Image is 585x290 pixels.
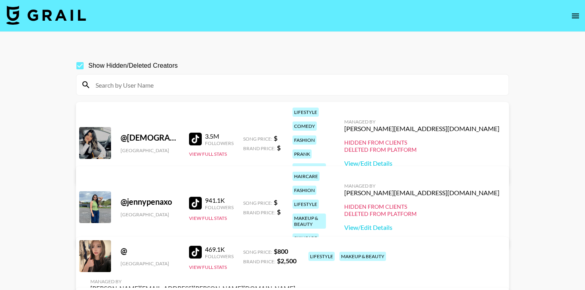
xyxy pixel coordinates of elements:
div: haircare [292,172,320,181]
div: skincare [292,233,319,243]
div: [GEOGRAPHIC_DATA] [121,147,179,153]
strong: $ [274,198,277,206]
div: body positivity [292,163,326,178]
span: Song Price: [243,136,272,142]
span: Song Price: [243,200,272,206]
div: 3.5M [205,132,234,140]
div: 941.1K [205,196,234,204]
div: Followers [205,140,234,146]
div: Hidden from Clients [344,203,499,210]
strong: $ [277,208,281,216]
img: Grail Talent [6,6,86,25]
div: [PERSON_NAME][EMAIL_ADDRESS][DOMAIN_NAME] [344,125,499,133]
span: Brand Price: [243,145,275,151]
strong: $ 800 [274,247,288,255]
input: Search by User Name [91,78,504,91]
span: Show Hidden/Deleted Creators [88,61,178,71]
strong: $ [274,134,277,142]
strong: $ 2,500 [277,257,296,265]
button: View Full Stats [189,264,227,270]
div: prank [292,149,312,159]
div: lifestyle [292,108,319,117]
div: Followers [205,253,234,259]
div: Managed By [90,278,295,284]
div: [GEOGRAPHIC_DATA] [121,261,179,266]
div: Managed By [344,183,499,189]
button: View Full Stats [189,151,227,157]
div: @ [121,246,179,256]
div: makeup & beauty [292,214,326,229]
span: Brand Price: [243,210,275,216]
a: View/Edit Details [344,159,499,167]
button: View Full Stats [189,215,227,221]
span: Brand Price: [243,259,275,265]
div: comedy [292,121,317,131]
div: lifestyle [292,200,319,209]
strong: $ [277,144,281,151]
div: Followers [205,204,234,210]
div: fashion [292,186,316,195]
div: [GEOGRAPHIC_DATA] [121,212,179,217]
span: Song Price: [243,249,272,255]
div: @ [DEMOGRAPHIC_DATA] [121,133,179,143]
div: Hidden from Clients [344,139,499,146]
div: [PERSON_NAME][EMAIL_ADDRESS][DOMAIN_NAME] [344,189,499,197]
div: @ jennypenaxo [121,197,179,207]
div: lifestyle [308,252,335,261]
div: 469.1K [205,245,234,253]
div: Managed By [344,119,499,125]
div: Deleted from Platform [344,210,499,217]
div: makeup & beauty [339,252,386,261]
div: fashion [292,135,316,145]
div: Deleted from Platform [344,146,499,153]
button: open drawer [567,8,583,24]
a: View/Edit Details [344,223,499,231]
